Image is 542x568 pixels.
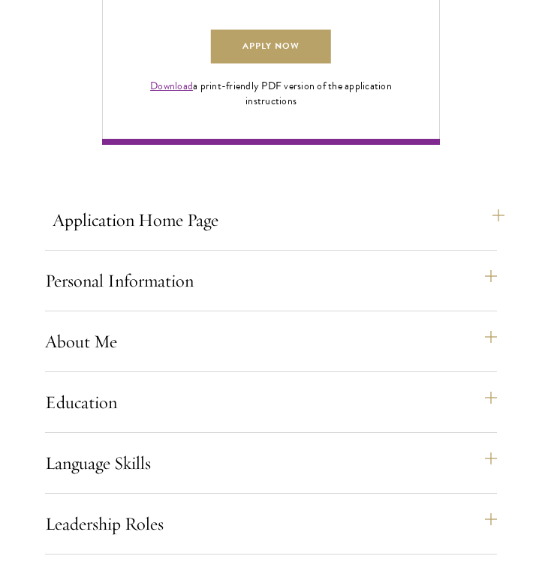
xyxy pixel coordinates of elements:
button: Application Home Page [53,202,504,238]
div: a print-friendly PDF version of the application instructions [133,79,409,109]
button: Personal Information [45,263,497,299]
button: About Me [45,323,497,359]
a: Download [150,78,193,94]
button: Education [45,384,497,420]
a: Apply Now [211,30,331,64]
button: Language Skills [45,445,497,481]
button: Leadership Roles [45,506,497,542]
